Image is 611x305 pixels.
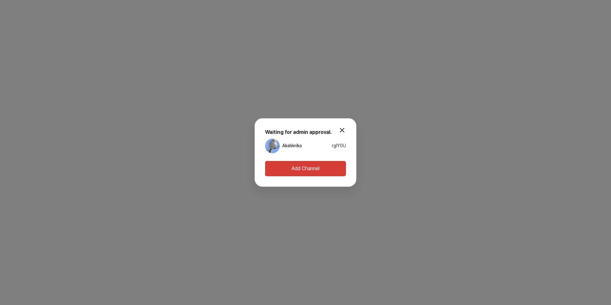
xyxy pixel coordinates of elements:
[332,143,346,148] span: rgIY0U
[265,161,346,176] button: Add Channel
[336,124,348,136] button: modal.close
[265,129,332,135] strong: Waiting for admin approval.
[265,139,280,153] img: 채널 프로필 이미지
[282,143,302,149] a: AkaVeriko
